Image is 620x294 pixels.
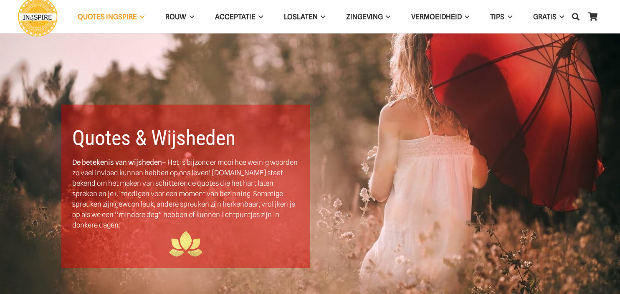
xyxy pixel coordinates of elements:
span: Zingeving Menu [383,6,390,27]
span: TIPS Menu [504,6,512,27]
a: LoslatenLoslaten Menu [273,6,336,28]
span: VERMOEIDHEID [411,13,462,21]
a: GRATISGRATIS Menu [523,6,574,28]
a: Zoeken [567,6,584,27]
span: ROUW Menu [186,6,194,27]
a: TIPSTIPS Menu [480,6,522,28]
span: TIPS [490,13,504,21]
span: Loslaten [284,13,318,21]
span: – Het is bijzonder mooi hoe weinig woorden zo veel invloed kunnen hebben op ons leven! [DOMAIN_NA... [72,158,298,229]
span: GRATIS Menu [557,6,564,27]
span: Acceptatie [215,13,256,21]
span: Zingeving [346,13,383,21]
span: Loslaten Menu [318,6,325,27]
span: ROUW [165,13,186,21]
strong: De betekenis van wijsheden [72,158,162,166]
a: AcceptatieAcceptatie Menu [205,6,273,28]
b: Quotes & Wijsheden [72,126,235,150]
span: QUOTES INGSPIRE Menu [137,6,144,27]
a: ROUWROUW Menu [155,6,204,28]
a: VERMOEIDHEIDVERMOEIDHEID Menu [401,6,480,28]
a: QUOTES INGSPIREQUOTES INGSPIRE Menu [67,6,155,28]
span: VERMOEIDHEID Menu [462,6,469,27]
span: QUOTES INGSPIRE [78,13,137,21]
span: GRATIS [533,13,557,21]
a: ZingevingZingeving Menu [336,6,401,28]
span: Acceptatie Menu [256,6,263,27]
img: ingspire [169,230,202,258]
